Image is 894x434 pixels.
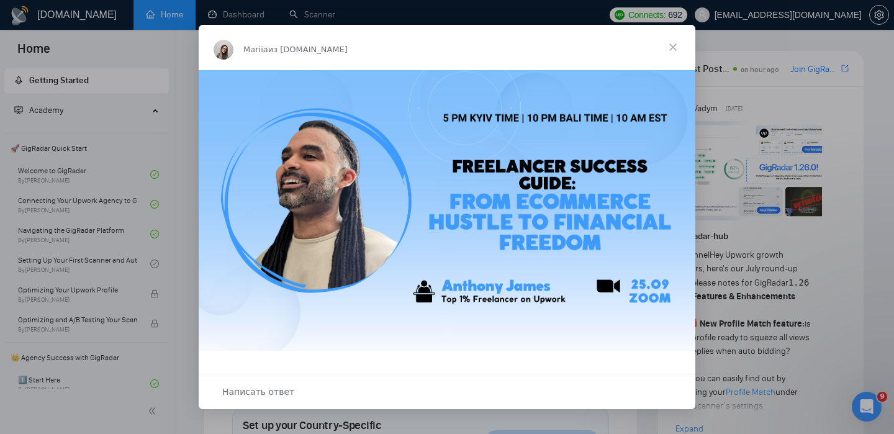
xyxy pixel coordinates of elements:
[651,25,695,70] span: Закрыть
[214,40,233,60] img: Profile image for Mariia
[268,45,348,54] span: из [DOMAIN_NAME]
[199,374,695,409] div: Открыть разговор и ответить
[243,45,268,54] span: Mariia
[222,384,294,400] span: Написать ответ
